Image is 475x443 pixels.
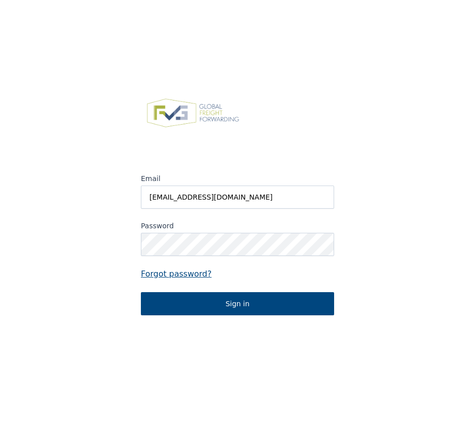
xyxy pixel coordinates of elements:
button: Sign in [141,292,334,315]
img: FVG - Global freight forwarding [141,93,245,133]
label: Email [141,173,334,184]
input: Email [141,186,334,209]
a: Forgot password? [141,268,334,280]
label: Password [141,221,334,231]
